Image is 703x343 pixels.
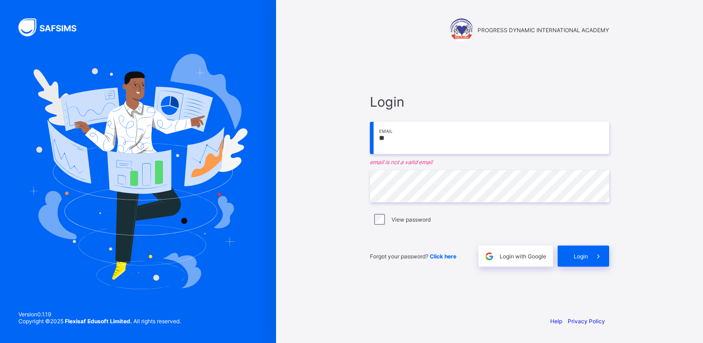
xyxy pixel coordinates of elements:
[18,18,87,36] img: SAFSIMS Logo
[550,318,562,325] a: Help
[29,54,248,289] img: Hero Image
[484,251,495,262] img: google.396cfc9801f0270233282035f929180a.svg
[18,318,181,325] span: Copyright © 2025 All rights reserved.
[18,311,181,318] span: Version 0.1.19
[370,94,609,110] span: Login
[478,27,609,34] span: PROGRESS DYNAMIC INTERNATIONAL ACADEMY
[392,216,431,223] label: View password
[370,159,609,166] em: email is not a valid email
[430,253,456,260] a: Click here
[370,253,456,260] span: Forgot your password?
[568,318,605,325] a: Privacy Policy
[574,253,588,260] span: Login
[65,318,132,325] strong: Flexisaf Edusoft Limited.
[500,253,546,260] span: Login with Google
